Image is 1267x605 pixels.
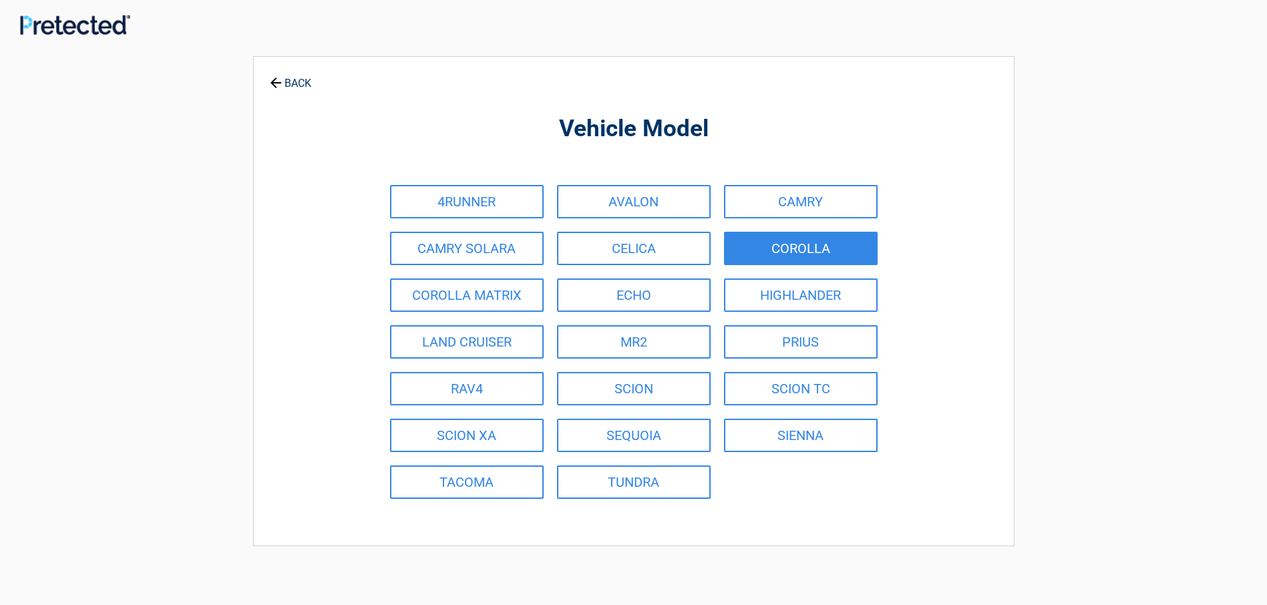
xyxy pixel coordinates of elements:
a: COROLLA [724,232,878,265]
a: SCION XA [390,419,544,452]
a: SEQUOIA [557,419,711,452]
a: MR2 [557,325,711,359]
a: SCION TC [724,372,878,405]
a: AVALON [557,185,711,218]
h2: Vehicle Model [327,114,940,145]
a: HIGHLANDER [724,278,878,312]
a: ECHO [557,278,711,312]
a: COROLLA MATRIX [390,278,544,312]
img: Main Logo [20,15,130,35]
a: SCION [557,372,711,405]
a: CELICA [557,232,711,265]
a: TUNDRA [557,465,711,499]
a: TACOMA [390,465,544,499]
a: BACK [267,65,314,89]
a: CAMRY [724,185,878,218]
a: 4RUNNER [390,185,544,218]
a: CAMRY SOLARA [390,232,544,265]
a: LAND CRUISER [390,325,544,359]
a: RAV4 [390,372,544,405]
a: SIENNA [724,419,878,452]
a: PRIUS [724,325,878,359]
